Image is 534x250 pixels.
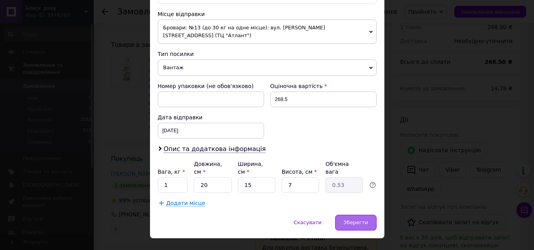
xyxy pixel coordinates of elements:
span: Скасувати [294,219,321,225]
span: Бровари: №13 (до 30 кг на одне місце): вул. [PERSON_NAME][STREET_ADDRESS] (ТЦ "Атлант") [158,20,377,44]
span: Опис та додаткова інформація [164,145,266,153]
label: Довжина, см [194,161,222,175]
div: Номер упаковки (не обов'язково) [158,82,264,90]
span: Додати місце [166,200,205,207]
span: Вантаж [158,59,377,76]
label: Висота, см [282,169,317,175]
label: Вага, кг [158,169,185,175]
div: Об'ємна вага [325,160,363,176]
div: Дата відправки [158,113,264,121]
span: Зберегти [343,219,368,225]
label: Ширина, см [238,161,263,175]
span: Тип посилки [158,51,194,57]
span: Місце відправки [158,11,205,17]
div: Оціночна вартість [270,82,377,90]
